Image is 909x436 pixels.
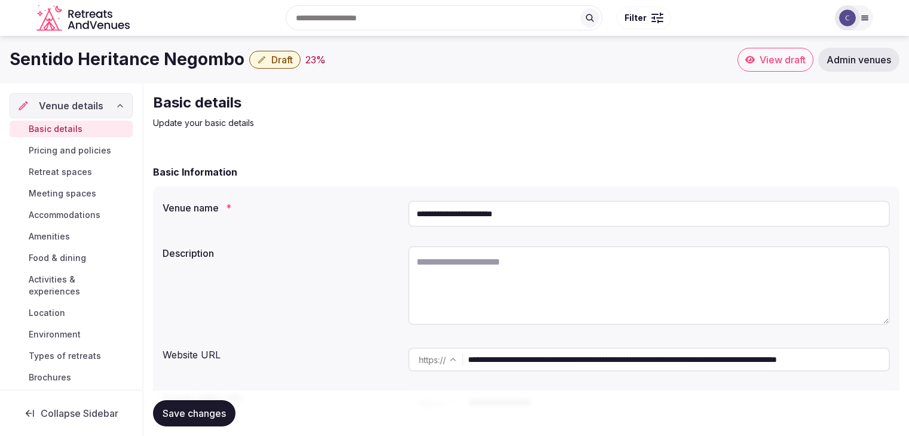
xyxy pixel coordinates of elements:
[29,252,86,264] span: Food & dining
[163,343,399,362] div: Website URL
[29,188,96,199] span: Meeting spaces
[10,121,133,137] a: Basic details
[10,228,133,245] a: Amenities
[10,185,133,202] a: Meeting spaces
[29,274,128,297] span: Activities & experiences
[617,7,671,29] button: Filter
[305,53,326,67] div: 23 %
[36,5,132,32] a: Visit the homepage
[10,369,133,386] a: Brochures
[29,145,111,156] span: Pricing and policies
[10,207,133,223] a: Accommodations
[36,5,132,32] svg: Retreats and Venues company logo
[10,400,133,426] button: Collapse Sidebar
[10,48,244,71] h1: Sentido Heritance Negombo
[29,307,65,319] span: Location
[29,123,82,135] span: Basic details
[153,93,555,112] h2: Basic details
[271,54,293,66] span: Draft
[10,164,133,180] a: Retreat spaces
[153,400,235,426] button: Save changes
[29,328,81,340] span: Environment
[10,348,133,364] a: Types of retreats
[29,350,101,362] span: Types of retreats
[827,54,891,66] span: Admin venues
[818,48,899,72] a: Admin venues
[163,203,399,213] label: Venue name
[760,54,806,66] span: View draft
[29,371,71,383] span: Brochures
[625,12,647,24] span: Filter
[10,250,133,266] a: Food & dining
[163,386,399,405] div: Promo video URL
[249,51,301,69] button: Draft
[10,305,133,321] a: Location
[39,99,103,113] span: Venue details
[10,142,133,159] a: Pricing and policies
[29,231,70,242] span: Amenities
[29,209,100,221] span: Accommodations
[41,407,118,419] span: Collapse Sidebar
[305,53,326,67] button: 23%
[10,326,133,343] a: Environment
[839,10,856,26] img: Catherine Mesina
[153,165,237,179] h2: Basic Information
[10,271,133,300] a: Activities & experiences
[163,248,399,258] label: Description
[153,117,555,129] p: Update your basic details
[163,407,226,419] span: Save changes
[737,48,813,72] a: View draft
[29,166,92,178] span: Retreat spaces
